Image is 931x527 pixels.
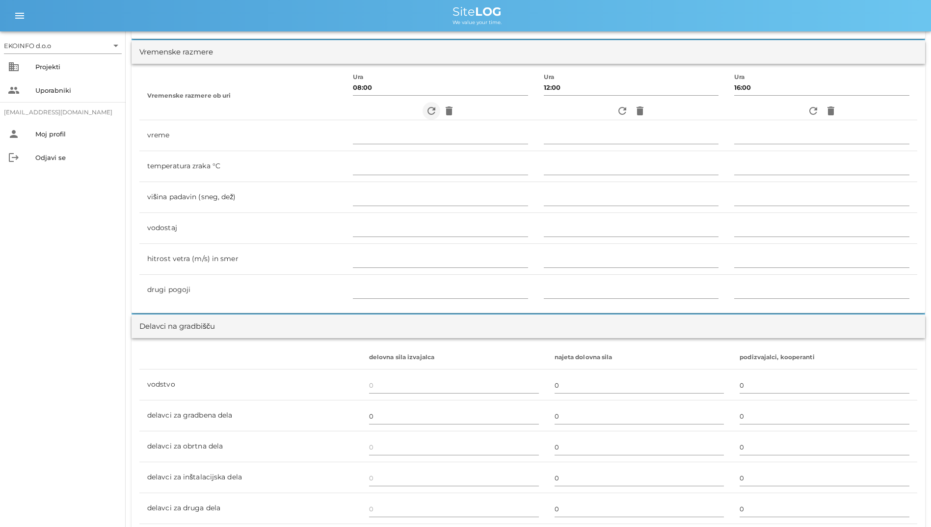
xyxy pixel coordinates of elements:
i: refresh [426,105,437,117]
th: podizvajalci, kooperanti [732,346,917,369]
div: Odjavi se [35,154,118,161]
label: Ura [734,74,745,81]
th: delovna sila izvajalca [361,346,547,369]
td: višina padavin (sneg, dež) [139,182,345,213]
i: refresh [616,105,628,117]
input: 0 [369,439,539,455]
div: Vremenske razmere [139,47,213,58]
input: 0 [555,439,724,455]
iframe: Chat Widget [791,421,931,527]
span: Site [452,4,502,19]
input: 0 [740,439,909,455]
input: 0 [369,377,539,393]
input: 0 [369,501,539,517]
input: 0 [369,408,539,424]
td: vodstvo [139,369,361,400]
i: person [8,128,20,140]
div: Pripomoček za klepet [791,421,931,527]
td: delavci za inštalacijska dela [139,462,361,493]
i: arrow_drop_down [110,40,122,52]
input: 0 [369,470,539,486]
input: 0 [740,408,909,424]
td: vreme [139,120,345,151]
i: refresh [807,105,819,117]
label: Ura [353,74,364,81]
input: 0 [555,501,724,517]
input: 0 [555,470,724,486]
td: drugi pogoji [139,275,345,305]
td: hitrost vetra (m/s) in smer [139,244,345,275]
td: delavci za obrtna dela [139,431,361,462]
i: business [8,61,20,73]
div: Projekti [35,63,118,71]
input: 0 [740,377,909,393]
th: Vremenske razmere ob uri [139,72,345,120]
input: 0 [740,501,909,517]
i: logout [8,152,20,163]
input: 0 [740,470,909,486]
div: Moj profil [35,130,118,138]
i: delete [443,105,455,117]
th: najeta dolovna sila [547,346,732,369]
b: LOG [475,4,502,19]
div: Delavci na gradbišču [139,321,215,332]
i: people [8,84,20,96]
input: 0 [555,408,724,424]
i: menu [14,10,26,22]
div: EKOINFO d.o.o [4,41,51,50]
div: Uporabniki [35,86,118,94]
td: vodostaj [139,213,345,244]
label: Ura [544,74,555,81]
input: 0 [555,377,724,393]
i: delete [825,105,837,117]
span: We value your time. [452,19,502,26]
td: temperatura zraka °C [139,151,345,182]
div: EKOINFO d.o.o [4,38,122,53]
td: delavci za druga dela [139,493,361,524]
i: delete [634,105,646,117]
td: delavci za gradbena dela [139,400,361,431]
